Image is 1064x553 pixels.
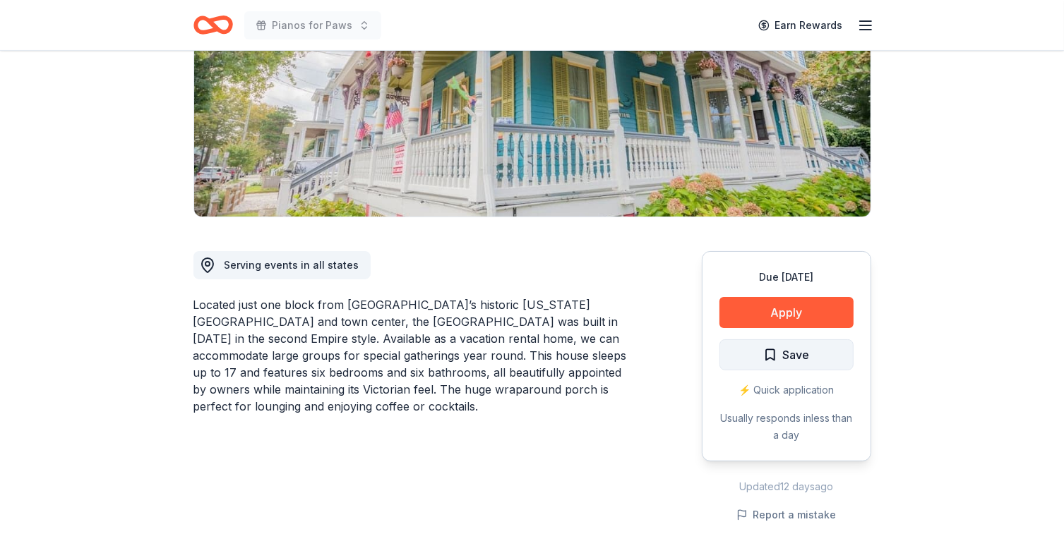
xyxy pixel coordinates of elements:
[702,478,871,495] div: Updated 12 days ago
[193,8,233,42] a: Home
[719,269,854,286] div: Due [DATE]
[719,297,854,328] button: Apply
[273,17,353,34] span: Pianos for Paws
[719,410,854,444] div: Usually responds in less than a day
[783,346,810,364] span: Save
[244,11,381,39] button: Pianos for Paws
[750,13,851,38] a: Earn Rewards
[736,506,837,523] button: Report a mistake
[719,339,854,370] button: Save
[225,259,359,271] span: Serving events in all states
[719,382,854,399] div: ⚡️ Quick application
[193,296,634,415] div: Located just one block from [GEOGRAPHIC_DATA]’s historic [US_STATE][GEOGRAPHIC_DATA] and town cen...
